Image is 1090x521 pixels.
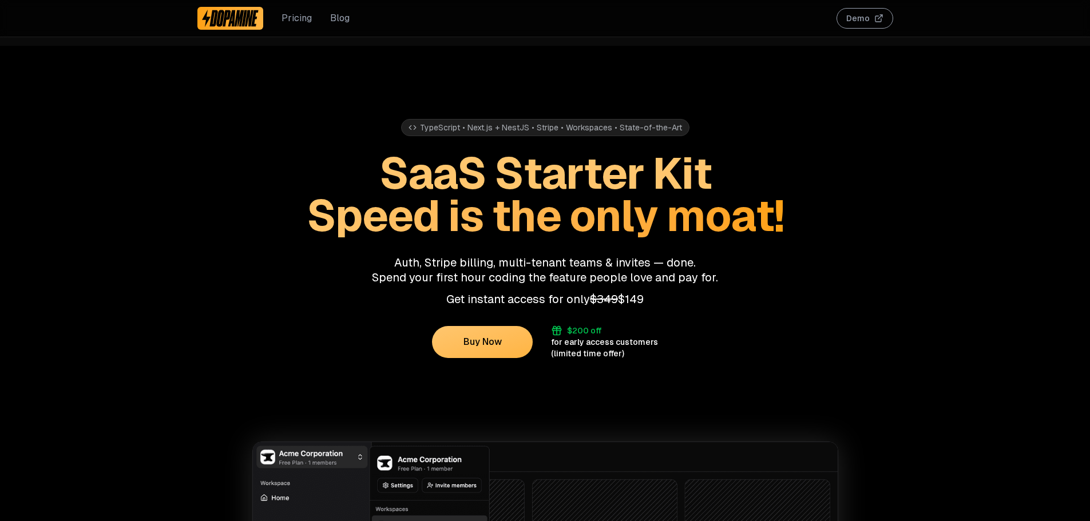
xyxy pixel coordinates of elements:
span: Speed is the only moat! [307,188,784,244]
p: Get instant access for only $149 [197,292,893,307]
div: for early access customers [551,336,658,348]
p: Auth, Stripe billing, multi-tenant teams & invites — done. Spend your first hour coding the featu... [197,255,893,285]
a: Pricing [282,11,312,25]
button: Demo [837,8,893,29]
div: (limited time offer) [551,348,624,359]
span: $349 [590,292,618,307]
div: $200 off [567,325,601,336]
span: SaaS Starter Kit [379,145,711,201]
button: Buy Now [432,326,533,358]
div: TypeScript • Next.js + NestJS • Stripe • Workspaces • State-of-the-Art [401,119,689,136]
a: Dopamine [197,7,264,30]
a: Blog [330,11,350,25]
img: Dopamine [202,9,259,27]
